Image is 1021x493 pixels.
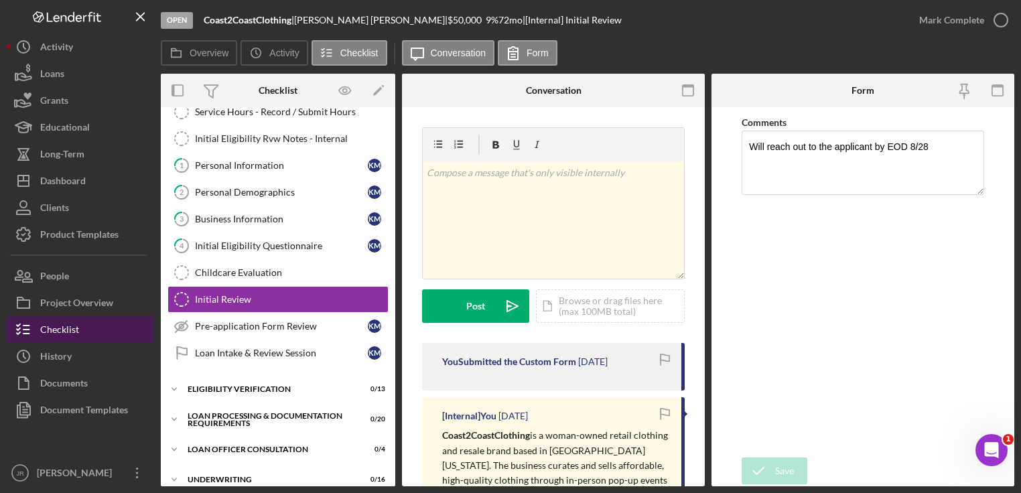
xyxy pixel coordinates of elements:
[498,15,523,25] div: 72 mo
[40,87,68,117] div: Grants
[742,117,787,128] label: Comments
[7,194,154,221] button: Clients
[742,131,984,195] textarea: Will reach out to the applicant by EOD 8/28
[40,194,69,224] div: Clients
[742,457,807,484] button: Save
[167,152,389,179] a: 1Personal InformationKM
[195,133,388,144] div: Initial Eligibility Rvw Notes - Internal
[180,241,184,250] tspan: 4
[188,445,352,453] div: Loan Officer Consultation
[578,356,608,367] time: 2025-08-28 16:06
[7,289,154,316] a: Project Overview
[167,179,389,206] a: 2Personal DemographicsKM
[442,411,496,421] div: [Internal] You
[7,397,154,423] button: Document Templates
[195,187,368,198] div: Personal Demographics
[368,212,381,226] div: K M
[368,186,381,199] div: K M
[167,232,389,259] a: 4Initial Eligibility QuestionnaireKM
[7,263,154,289] button: People
[368,159,381,172] div: K M
[402,40,495,66] button: Conversation
[40,397,128,427] div: Document Templates
[188,412,352,427] div: Loan Processing & Documentation Requirements
[204,15,294,25] div: |
[368,239,381,253] div: K M
[195,240,368,251] div: Initial Eligibility Questionnaire
[167,340,389,366] a: Loan Intake & Review SessionKM
[40,316,79,346] div: Checklist
[1003,434,1014,445] span: 1
[195,214,368,224] div: Business Information
[180,161,184,169] tspan: 1
[775,457,794,484] div: Save
[167,286,389,313] a: Initial Review
[7,33,154,60] button: Activity
[7,343,154,370] button: History
[7,370,154,397] button: Documents
[7,460,154,486] button: JR[PERSON_NAME]
[161,12,193,29] div: Open
[361,476,385,484] div: 0 / 16
[195,321,368,332] div: Pre-application Form Review
[526,85,582,96] div: Conversation
[442,356,576,367] div: You Submitted the Custom Form
[167,259,389,286] a: Childcare Evaluation
[180,188,184,196] tspan: 2
[195,348,368,358] div: Loan Intake & Review Session
[448,14,482,25] span: $50,000
[188,385,352,393] div: Eligibility Verification
[294,15,448,25] div: [PERSON_NAME] [PERSON_NAME] |
[498,40,557,66] button: Form
[852,85,874,96] div: Form
[498,411,528,421] time: 2025-08-28 16:05
[241,40,308,66] button: Activity
[40,167,86,198] div: Dashboard
[33,460,121,490] div: [PERSON_NAME]
[7,141,154,167] a: Long-Term
[40,114,90,144] div: Educational
[361,445,385,453] div: 0 / 4
[442,429,530,441] strong: Coast2CoastClothing
[167,98,389,125] a: Service Hours - Record / Submit Hours
[259,85,297,96] div: Checklist
[40,289,113,320] div: Project Overview
[340,48,379,58] label: Checklist
[312,40,387,66] button: Checklist
[269,48,299,58] label: Activity
[975,434,1008,466] iframe: Intercom live chat
[40,141,84,171] div: Long-Term
[195,294,388,305] div: Initial Review
[167,313,389,340] a: Pre-application Form ReviewKM
[7,316,154,343] button: Checklist
[40,343,72,373] div: History
[40,263,69,293] div: People
[16,470,24,477] text: JR
[7,60,154,87] button: Loans
[7,167,154,194] a: Dashboard
[167,125,389,152] a: Initial Eligibility Rvw Notes - Internal
[368,320,381,333] div: K M
[368,346,381,360] div: K M
[204,14,291,25] b: Coast2CoastClothing
[195,160,368,171] div: Personal Information
[431,48,486,58] label: Conversation
[190,48,228,58] label: Overview
[486,15,498,25] div: 9 %
[7,221,154,248] button: Product Templates
[188,476,352,484] div: Underwriting
[40,221,119,251] div: Product Templates
[919,7,984,33] div: Mark Complete
[180,214,184,223] tspan: 3
[466,289,485,323] div: Post
[906,7,1014,33] button: Mark Complete
[523,15,622,25] div: | [Internal] Initial Review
